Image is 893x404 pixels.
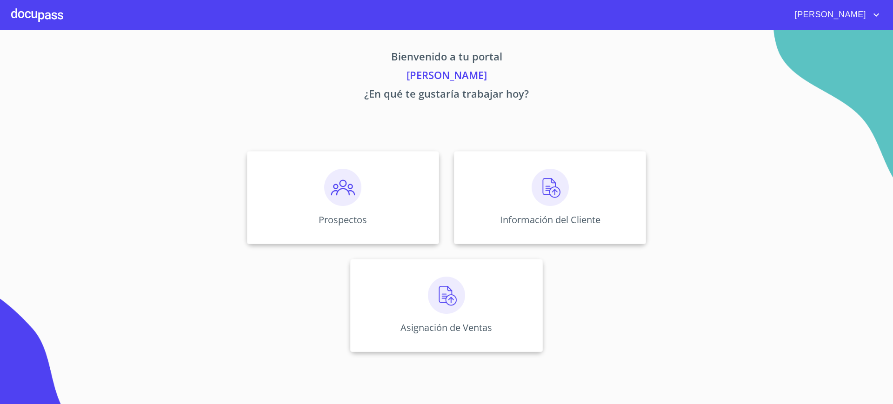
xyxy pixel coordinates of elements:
img: carga.png [428,277,465,314]
p: Prospectos [319,213,367,226]
p: [PERSON_NAME] [160,67,733,86]
img: carga.png [532,169,569,206]
span: [PERSON_NAME] [788,7,871,22]
img: prospectos.png [324,169,361,206]
p: Bienvenido a tu portal [160,49,733,67]
button: account of current user [788,7,882,22]
p: ¿En qué te gustaría trabajar hoy? [160,86,733,105]
p: Asignación de Ventas [400,321,492,334]
p: Información del Cliente [500,213,600,226]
